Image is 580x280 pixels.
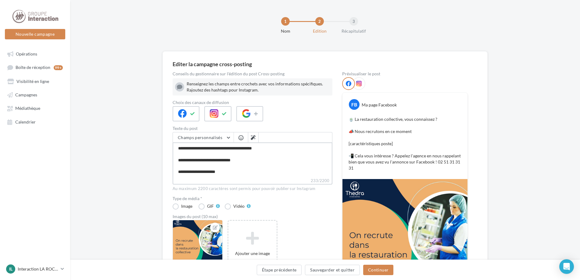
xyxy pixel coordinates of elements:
label: Texte du post [173,126,332,131]
a: Visibilité en ligne [4,76,66,87]
a: Opérations [4,48,66,59]
div: 2 [315,17,324,26]
div: Nom [266,28,305,34]
span: IL [9,266,13,272]
div: Conseils du gestionnaire sur l'édition du post Cross-posting [173,72,332,76]
div: FB [349,99,360,110]
div: Editer la campagne cross-posting [173,61,252,67]
div: Vidéo [233,204,245,208]
div: Récapitulatif [334,28,373,34]
div: 99+ [54,65,63,70]
div: 1 [281,17,290,26]
a: Boîte de réception99+ [4,62,66,73]
div: Images du post (10 max) [173,214,332,219]
span: Calendrier [15,119,36,124]
div: Image [181,204,192,208]
div: 3 [349,17,358,26]
button: Continuer [363,265,393,275]
div: Open Intercom Messenger [559,259,574,274]
p: 🍵 La restauration collective, vous connaissez ? 📣 Nous recrutons en ce moment [caractéristiques p... [349,116,461,171]
p: Interaction LA ROCHE SUR YON [18,266,58,272]
button: Nouvelle campagne [5,29,65,39]
span: Opérations [16,51,37,56]
div: Edition [300,28,339,34]
div: Ma page Facebook [362,102,397,108]
div: Renseignez les champs entre crochets avec vos informations spécifiques. Rajoutez des hashtags pou... [187,81,330,93]
button: Étape précédente [257,265,302,275]
button: Champs personnalisés [173,132,234,143]
a: Campagnes [4,89,66,100]
a: Calendrier [4,116,66,127]
div: Au maximum 2200 caractères sont permis pour pouvoir publier sur Instagram [173,186,332,192]
button: Sauvegarder et quitter [305,265,360,275]
span: Campagnes [15,92,37,97]
label: Type de média * [173,196,332,201]
a: Médiathèque [4,102,66,113]
a: IL Interaction LA ROCHE SUR YON [5,263,65,275]
span: Visibilité en ligne [16,79,49,84]
span: Médiathèque [15,106,40,111]
label: 233/2200 [173,178,332,185]
span: Boîte de réception [16,65,50,70]
div: Prévisualiser le post [342,72,468,76]
label: Choix des canaux de diffusion [173,100,332,105]
span: Champs personnalisés [178,135,222,140]
div: GIF [207,204,214,208]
